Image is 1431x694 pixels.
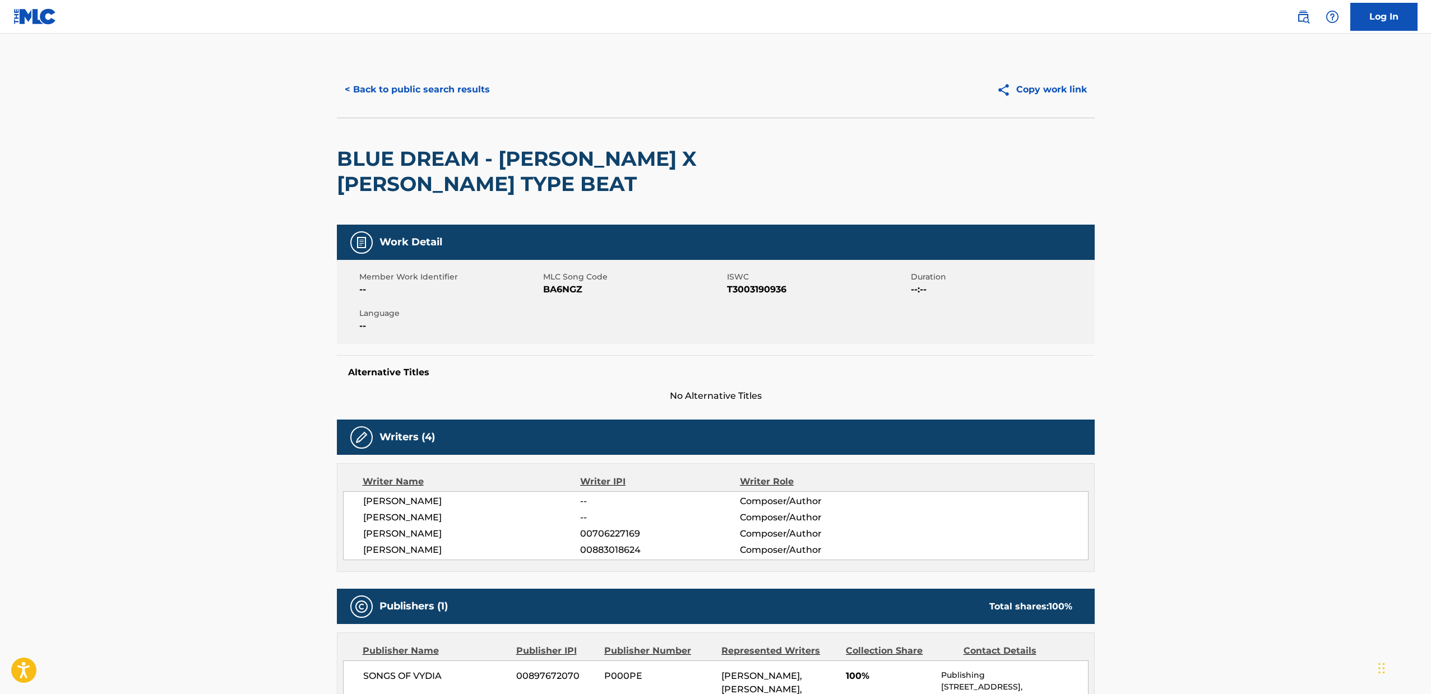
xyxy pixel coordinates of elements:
[363,527,581,541] span: [PERSON_NAME]
[580,511,739,524] span: --
[964,644,1072,658] div: Contact Details
[379,431,435,444] h5: Writers (4)
[379,236,442,249] h5: Work Detail
[604,669,713,683] span: P000PE
[1321,6,1344,28] div: Help
[359,308,540,319] span: Language
[363,475,581,488] div: Writer Name
[740,527,885,541] span: Composer/Author
[721,644,837,658] div: Represented Writers
[727,271,908,283] span: ISWC
[379,600,448,613] h5: Publishers (1)
[989,600,1072,613] div: Total shares:
[846,669,933,683] span: 100%
[846,644,955,658] div: Collection Share
[604,644,713,658] div: Publisher Number
[363,495,581,508] span: [PERSON_NAME]
[1350,3,1418,31] a: Log In
[337,76,498,104] button: < Back to public search results
[543,283,724,296] span: BA6NGZ
[359,319,540,333] span: --
[580,475,740,488] div: Writer IPI
[363,644,508,658] div: Publisher Name
[740,495,885,508] span: Composer/Author
[580,543,739,557] span: 00883018624
[363,669,508,683] span: SONGS OF VYDIA
[941,669,1087,681] p: Publishing
[1375,640,1431,694] iframe: Chat Widget
[1292,6,1314,28] a: Public Search
[740,543,885,557] span: Composer/Author
[337,389,1095,403] span: No Alternative Titles
[359,283,540,296] span: --
[355,600,368,613] img: Publishers
[740,511,885,524] span: Composer/Author
[997,83,1016,97] img: Copy work link
[911,271,1092,283] span: Duration
[363,543,581,557] span: [PERSON_NAME]
[1296,10,1310,24] img: search
[516,669,596,683] span: 00897672070
[911,283,1092,296] span: --:--
[355,431,368,444] img: Writers
[740,475,885,488] div: Writer Role
[941,681,1087,693] p: [STREET_ADDRESS],
[1049,601,1072,612] span: 100 %
[543,271,724,283] span: MLC Song Code
[348,367,1083,378] h5: Alternative Titles
[580,527,739,541] span: 00706227169
[355,236,368,249] img: Work Detail
[1326,10,1339,24] img: help
[363,511,581,524] span: [PERSON_NAME]
[727,283,908,296] span: T3003190936
[359,271,540,283] span: Member Work Identifier
[1378,651,1385,685] div: Drag
[989,76,1095,104] button: Copy work link
[13,8,57,25] img: MLC Logo
[337,146,791,197] h2: BLUE DREAM - [PERSON_NAME] X [PERSON_NAME] TYPE BEAT
[580,495,739,508] span: --
[516,644,596,658] div: Publisher IPI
